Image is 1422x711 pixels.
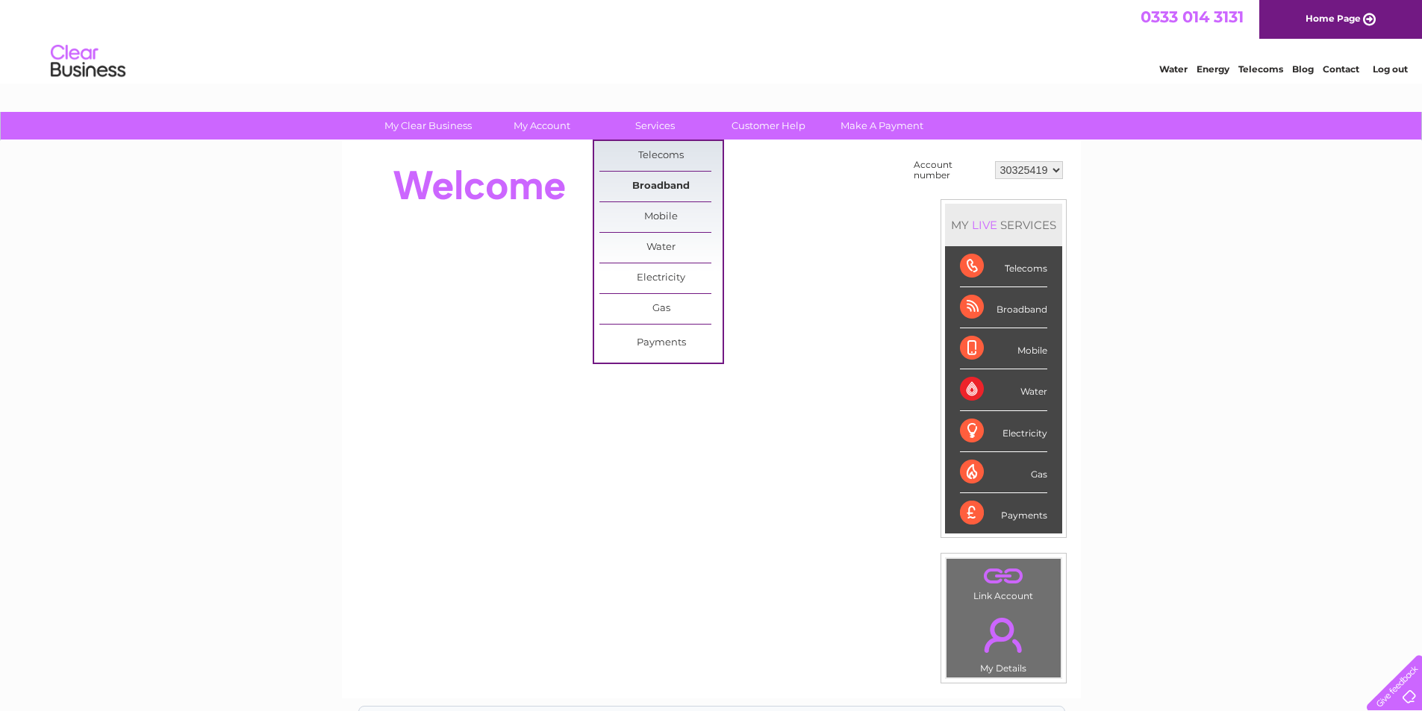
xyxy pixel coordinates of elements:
[707,112,830,140] a: Customer Help
[1159,63,1188,75] a: Water
[945,204,1062,246] div: MY SERVICES
[1373,63,1408,75] a: Log out
[599,172,723,201] a: Broadband
[960,452,1047,493] div: Gas
[950,609,1057,661] a: .
[50,39,126,84] img: logo.png
[1141,7,1244,26] a: 0333 014 3131
[960,411,1047,452] div: Electricity
[960,287,1047,328] div: Broadband
[950,563,1057,589] a: .
[969,218,1000,232] div: LIVE
[960,328,1047,369] div: Mobile
[1238,63,1283,75] a: Telecoms
[599,263,723,293] a: Electricity
[960,369,1047,410] div: Water
[599,233,723,263] a: Water
[946,558,1061,605] td: Link Account
[599,328,723,358] a: Payments
[593,112,717,140] a: Services
[1323,63,1359,75] a: Contact
[367,112,490,140] a: My Clear Business
[599,294,723,324] a: Gas
[1197,63,1229,75] a: Energy
[599,202,723,232] a: Mobile
[960,493,1047,533] div: Payments
[960,246,1047,287] div: Telecoms
[910,156,991,184] td: Account number
[946,605,1061,678] td: My Details
[359,8,1064,72] div: Clear Business is a trading name of Verastar Limited (registered in [GEOGRAPHIC_DATA] No. 3667643...
[599,141,723,171] a: Telecoms
[1292,63,1314,75] a: Blog
[480,112,603,140] a: My Account
[820,112,944,140] a: Make A Payment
